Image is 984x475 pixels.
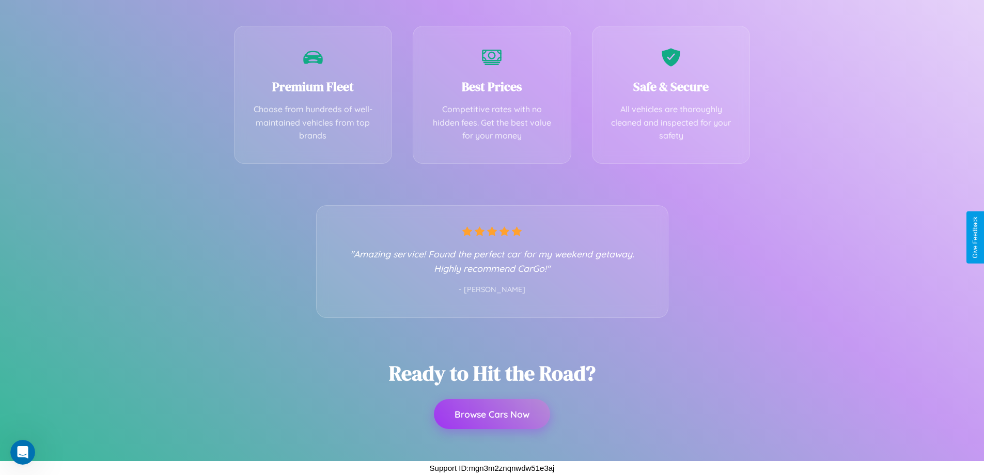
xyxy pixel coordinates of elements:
[389,359,596,387] h2: Ready to Hit the Road?
[337,247,647,275] p: "Amazing service! Found the perfect car for my weekend getaway. Highly recommend CarGo!"
[430,461,555,475] p: Support ID: mgn3m2znqnwdw51e3aj
[608,78,735,95] h3: Safe & Secure
[250,103,377,143] p: Choose from hundreds of well-maintained vehicles from top brands
[434,399,550,429] button: Browse Cars Now
[250,78,377,95] h3: Premium Fleet
[10,440,35,465] iframe: Intercom live chat
[608,103,735,143] p: All vehicles are thoroughly cleaned and inspected for your safety
[429,78,555,95] h3: Best Prices
[429,103,555,143] p: Competitive rates with no hidden fees. Get the best value for your money
[337,283,647,297] p: - [PERSON_NAME]
[972,217,979,258] div: Give Feedback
